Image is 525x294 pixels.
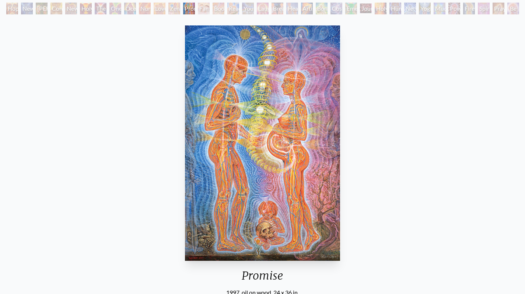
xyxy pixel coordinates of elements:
div: Zena Lotus [168,3,180,14]
div: Mudra [434,3,445,14]
div: Spirit Animates the Flesh [478,3,490,14]
div: Networks [404,3,416,14]
div: Laughing Man [257,3,269,14]
div: Praying Hands [493,3,504,14]
div: Artist's Hand [301,3,313,14]
div: New Man New Woman [65,3,77,14]
div: Cosmic Lovers [330,3,342,14]
div: Journey of the Wounded Healer [360,3,372,14]
div: Family [198,3,210,14]
div: Healing [286,3,298,14]
div: Boo-boo [213,3,224,14]
div: Be a Good Human Being [507,3,519,14]
div: Holy Fire [375,3,386,14]
div: Promise [182,269,343,288]
div: Nursing [139,3,151,14]
div: Firewalking [463,3,475,14]
div: Hope [6,3,18,14]
div: Promise [183,3,195,14]
div: One Taste [109,3,121,14]
div: New Man [DEMOGRAPHIC_DATA]: [DEMOGRAPHIC_DATA] Mind [21,3,33,14]
div: The Kiss [95,3,106,14]
div: Reading [227,3,239,14]
div: Emerald Grail [345,3,357,14]
div: Love Circuit [154,3,165,14]
div: Power to the Peaceful [448,3,460,14]
div: Holy Grail [80,3,92,14]
img: The-Promise-1997-Alex-Grey-watermarked.jpg [185,25,340,261]
div: [PERSON_NAME] & Eve [36,3,48,14]
div: Contemplation [50,3,62,14]
div: Human Geometry [389,3,401,14]
div: Yogi & the Möbius Sphere [419,3,431,14]
div: Bond [316,3,328,14]
div: Ocean of Love Bliss [124,3,136,14]
div: Breathing [272,3,283,14]
div: Young & Old [242,3,254,14]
